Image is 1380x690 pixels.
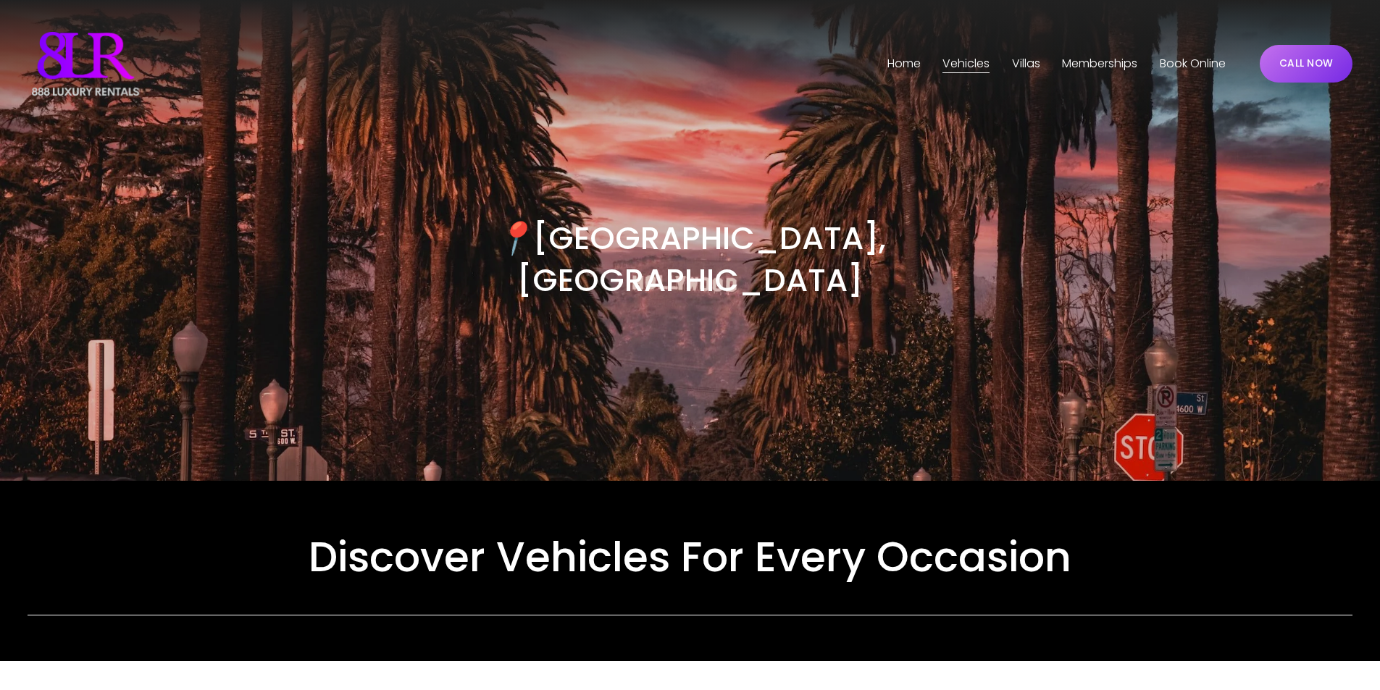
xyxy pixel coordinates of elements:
a: CALL NOW [1260,45,1352,83]
span: Vehicles [942,54,990,75]
a: folder dropdown [1012,52,1040,75]
a: Home [887,52,921,75]
span: Villas [1012,54,1040,75]
a: Book Online [1160,52,1226,75]
img: Luxury Car &amp; Home Rentals For Every Occasion [28,28,143,100]
em: 📍 [494,216,533,260]
h3: [GEOGRAPHIC_DATA], [GEOGRAPHIC_DATA] [359,217,1021,301]
a: folder dropdown [942,52,990,75]
a: Memberships [1062,52,1137,75]
h2: Discover Vehicles For Every Occasion [28,530,1352,584]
